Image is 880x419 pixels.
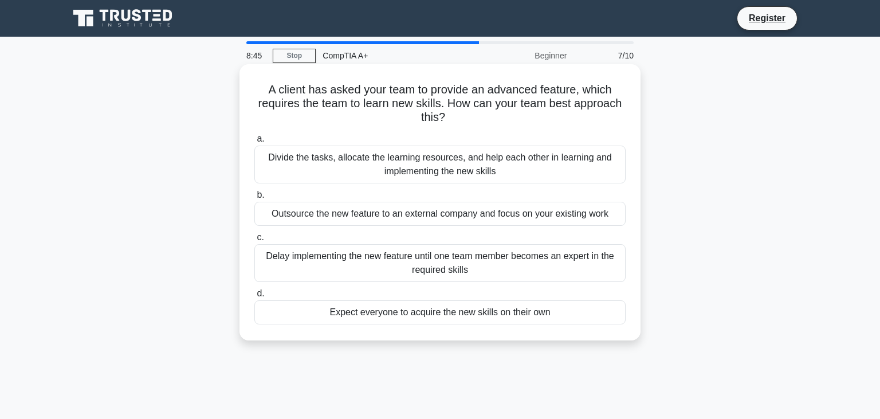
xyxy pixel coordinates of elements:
a: Register [742,11,792,25]
span: a. [257,134,264,143]
div: CompTIA A+ [316,44,473,67]
div: 7/10 [573,44,641,67]
span: d. [257,288,264,298]
div: Delay implementing the new feature until one team member becomes an expert in the required skills [254,244,626,282]
div: 8:45 [239,44,273,67]
div: Expect everyone to acquire the new skills on their own [254,300,626,324]
h5: A client has asked your team to provide an advanced feature, which requires the team to learn new... [253,83,627,125]
span: b. [257,190,264,199]
a: Stop [273,49,316,63]
div: Divide the tasks, allocate the learning resources, and help each other in learning and implementi... [254,146,626,183]
div: Beginner [473,44,573,67]
div: Outsource the new feature to an external company and focus on your existing work [254,202,626,226]
span: c. [257,232,264,242]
